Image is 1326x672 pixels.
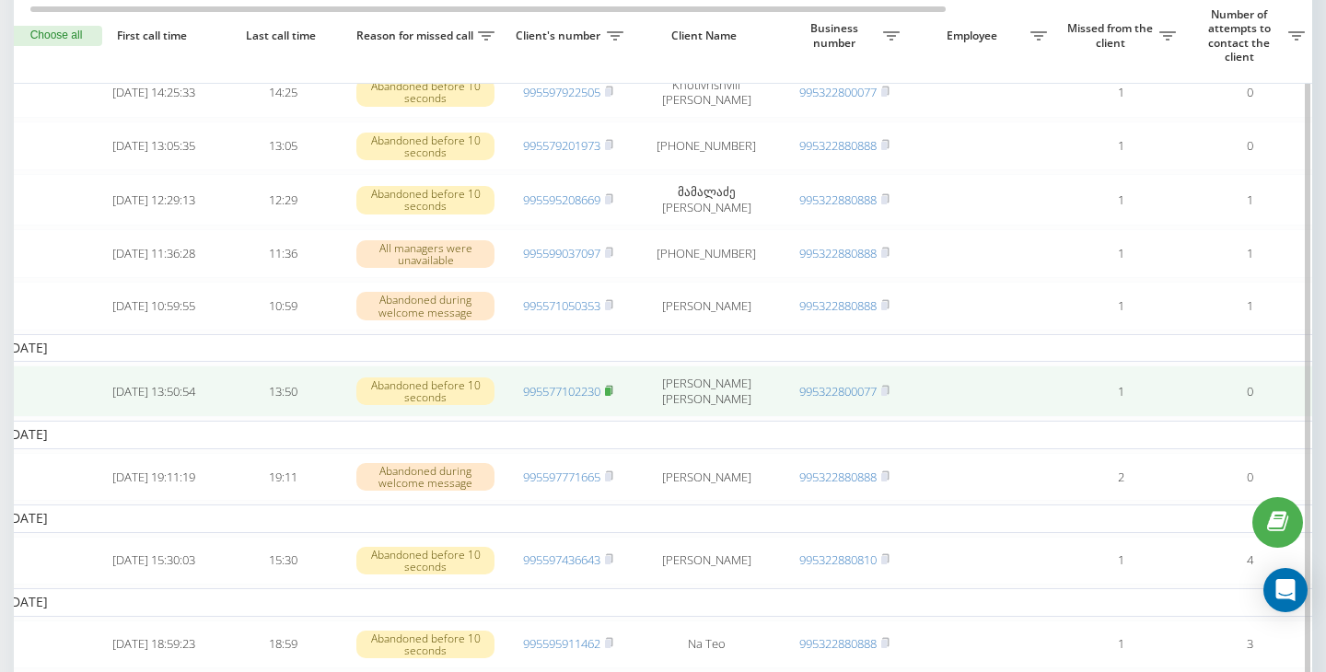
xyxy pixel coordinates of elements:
[218,66,347,118] td: 14:25
[1194,7,1288,64] span: Number of attempts to contact the client
[1185,365,1314,417] td: 0
[513,29,607,43] span: Client's number
[648,29,764,43] span: Client Name
[633,282,780,330] td: [PERSON_NAME]
[356,377,494,405] div: Abandoned before 10 seconds
[523,84,600,100] a: 995597922505
[799,191,877,208] a: 995322880888
[104,29,204,43] span: First call time
[1185,453,1314,502] td: 0
[799,635,877,652] a: 995322880888
[799,137,877,154] a: 995322880888
[10,26,102,46] button: Choose all
[799,383,877,400] a: 995322800077
[1056,174,1185,226] td: 1
[1056,365,1185,417] td: 1
[1185,537,1314,585] td: 4
[218,282,347,330] td: 10:59
[356,186,494,214] div: Abandoned before 10 seconds
[1065,21,1159,50] span: Missed from the client
[1056,453,1185,502] td: 2
[218,122,347,170] td: 13:05
[523,383,600,400] a: 995577102230
[799,245,877,261] a: 995322880888
[1185,282,1314,330] td: 1
[523,245,600,261] a: 995599037097
[633,229,780,278] td: [PHONE_NUMBER]
[218,537,347,585] td: 15:30
[523,635,600,652] a: 995595911462
[799,469,877,485] a: 995322880888
[1056,122,1185,170] td: 1
[789,21,883,50] span: Business number
[356,292,494,319] div: Abandoned during welcome message
[89,229,218,278] td: [DATE] 11:36:28
[1056,282,1185,330] td: 1
[523,469,600,485] a: 995597771665
[218,174,347,226] td: 12:29
[89,66,218,118] td: [DATE] 14:25:33
[799,84,877,100] a: 995322800077
[523,191,600,208] a: 995595208669
[1185,229,1314,278] td: 1
[89,365,218,417] td: [DATE] 13:50:54
[233,29,332,43] span: Last call time
[356,547,494,574] div: Abandoned before 10 seconds
[1263,568,1308,612] div: Open Intercom Messenger
[1185,122,1314,170] td: 0
[89,453,218,502] td: [DATE] 19:11:19
[918,29,1030,43] span: Employee
[89,537,218,585] td: [DATE] 15:30:03
[799,297,877,314] a: 995322880888
[89,122,218,170] td: [DATE] 13:05:35
[218,229,347,278] td: 11:36
[89,174,218,226] td: [DATE] 12:29:13
[89,282,218,330] td: [DATE] 10:59:55
[356,463,494,491] div: Abandoned during welcome message
[1185,174,1314,226] td: 1
[633,66,780,118] td: Khotivrishvili [PERSON_NAME]
[633,174,780,226] td: მამალაძე [PERSON_NAME]
[523,551,600,568] a: 995597436643
[523,137,600,154] a: 995579201973
[1056,620,1185,669] td: 1
[89,620,218,669] td: [DATE] 18:59:23
[218,453,347,502] td: 19:11
[218,365,347,417] td: 13:50
[1185,620,1314,669] td: 3
[633,620,780,669] td: Na Teo
[633,122,780,170] td: [PHONE_NUMBER]
[356,240,494,268] div: All managers were unavailable
[633,453,780,502] td: [PERSON_NAME]
[633,365,780,417] td: [PERSON_NAME] [PERSON_NAME]
[1056,66,1185,118] td: 1
[1056,537,1185,585] td: 1
[356,78,494,106] div: Abandoned before 10 seconds
[218,620,347,669] td: 18:59
[356,133,494,160] div: Abandoned before 10 seconds
[523,297,600,314] a: 995571050353
[1185,66,1314,118] td: 0
[799,551,877,568] a: 995322880810
[633,537,780,585] td: [PERSON_NAME]
[356,29,478,43] span: Reason for missed call
[1056,229,1185,278] td: 1
[356,631,494,658] div: Abandoned before 10 seconds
